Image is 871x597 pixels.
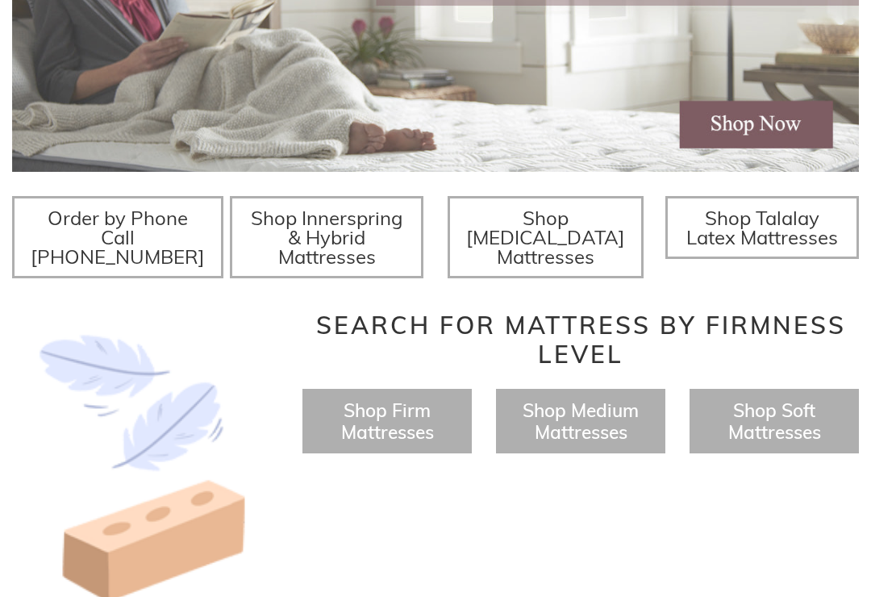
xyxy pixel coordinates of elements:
[251,206,403,269] span: Shop Innerspring & Hybrid Mattresses
[341,399,434,444] a: Shop Firm Mattresses
[12,196,223,278] a: Order by Phone Call [PHONE_NUMBER]
[230,196,423,278] a: Shop Innerspring & Hybrid Mattresses
[523,399,639,444] a: Shop Medium Mattresses
[665,196,859,259] a: Shop Talalay Latex Mattresses
[448,196,644,278] a: Shop [MEDICAL_DATA] Mattresses
[466,206,625,269] span: Shop [MEDICAL_DATA] Mattresses
[686,206,838,249] span: Shop Talalay Latex Mattresses
[728,399,821,444] a: Shop Soft Mattresses
[31,206,205,269] span: Order by Phone Call [PHONE_NUMBER]
[316,310,846,369] span: Search for Mattress by Firmness Level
